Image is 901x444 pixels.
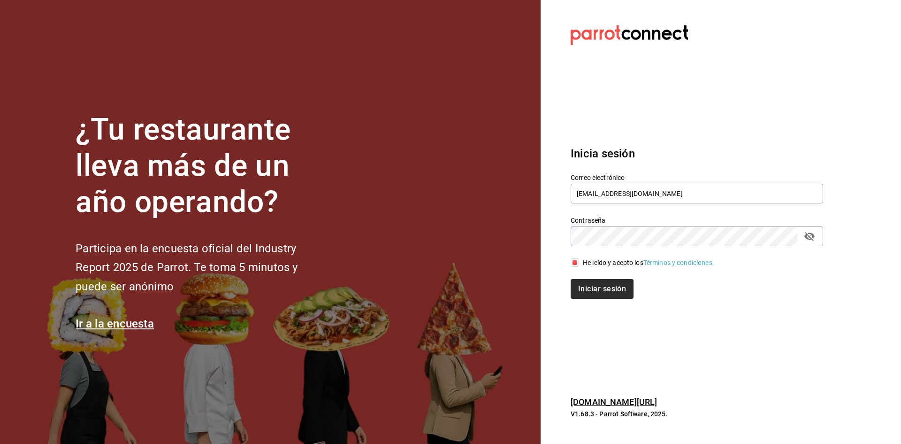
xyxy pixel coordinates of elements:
h1: ¿Tu restaurante lleva más de un año operando? [76,112,329,220]
h3: Inicia sesión [571,145,823,162]
a: Ir a la encuesta [76,317,154,330]
p: V1.68.3 - Parrot Software, 2025. [571,409,823,419]
label: Contraseña [571,217,823,224]
input: Ingresa tu correo electrónico [571,184,823,203]
button: passwordField [802,228,817,244]
button: Iniciar sesión [571,279,634,299]
a: [DOMAIN_NAME][URL] [571,397,657,407]
h2: Participa en la encuesta oficial del Industry Report 2025 de Parrot. Te toma 5 minutos y puede se... [76,239,329,296]
label: Correo electrónico [571,174,823,181]
div: He leído y acepto los [583,258,714,268]
a: Términos y condiciones. [643,259,714,266]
